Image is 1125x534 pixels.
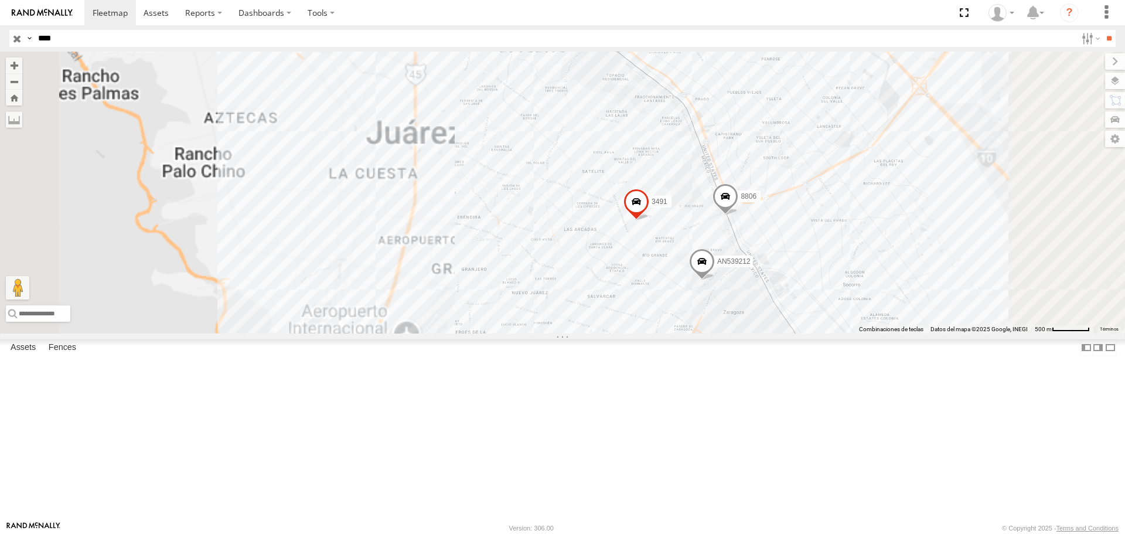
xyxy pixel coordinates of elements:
[1100,326,1119,331] a: Términos (se abre en una nueva pestaña)
[509,525,554,532] div: Version: 306.00
[6,522,60,534] a: Visit our Website
[717,257,751,266] span: AN539212
[6,57,22,73] button: Zoom in
[1104,339,1116,356] label: Hide Summary Table
[859,325,923,334] button: Combinaciones de teclas
[1092,339,1104,356] label: Dock Summary Table to the Right
[6,73,22,90] button: Zoom out
[1031,325,1093,334] button: Escala del mapa: 500 m por 61 píxeles
[6,276,29,300] button: Arrastra al hombrecito al mapa para abrir Street View
[930,326,1028,332] span: Datos del mapa ©2025 Google, INEGI
[1060,4,1079,22] i: ?
[1056,525,1119,532] a: Terms and Conditions
[741,193,756,201] span: 8806
[652,198,667,206] span: 3491
[25,30,34,47] label: Search Query
[1080,339,1092,356] label: Dock Summary Table to the Left
[1035,326,1052,332] span: 500 m
[12,9,73,17] img: rand-logo.svg
[1002,525,1119,532] div: © Copyright 2025 -
[6,111,22,128] label: Measure
[1077,30,1102,47] label: Search Filter Options
[1105,131,1125,147] label: Map Settings
[43,340,82,356] label: Fences
[5,340,42,356] label: Assets
[984,4,1018,22] div: MANUEL HERNANDEZ
[6,90,22,106] button: Zoom Home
